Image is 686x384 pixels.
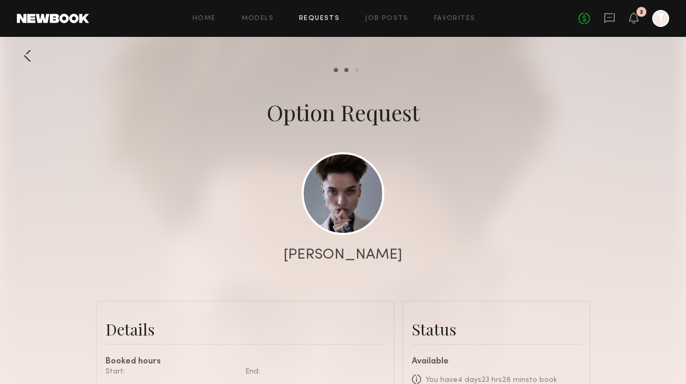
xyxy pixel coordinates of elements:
[640,9,643,15] div: 2
[105,358,385,366] div: Booked hours
[192,15,216,22] a: Home
[245,366,377,377] div: End:
[267,97,420,127] div: Option Request
[284,248,402,262] div: [PERSON_NAME]
[299,15,340,22] a: Requests
[365,15,409,22] a: Job Posts
[412,319,581,340] div: Status
[652,10,669,27] a: T
[434,15,476,22] a: Favorites
[241,15,274,22] a: Models
[412,358,581,366] div: Available
[105,366,237,377] div: Start:
[105,319,385,340] div: Details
